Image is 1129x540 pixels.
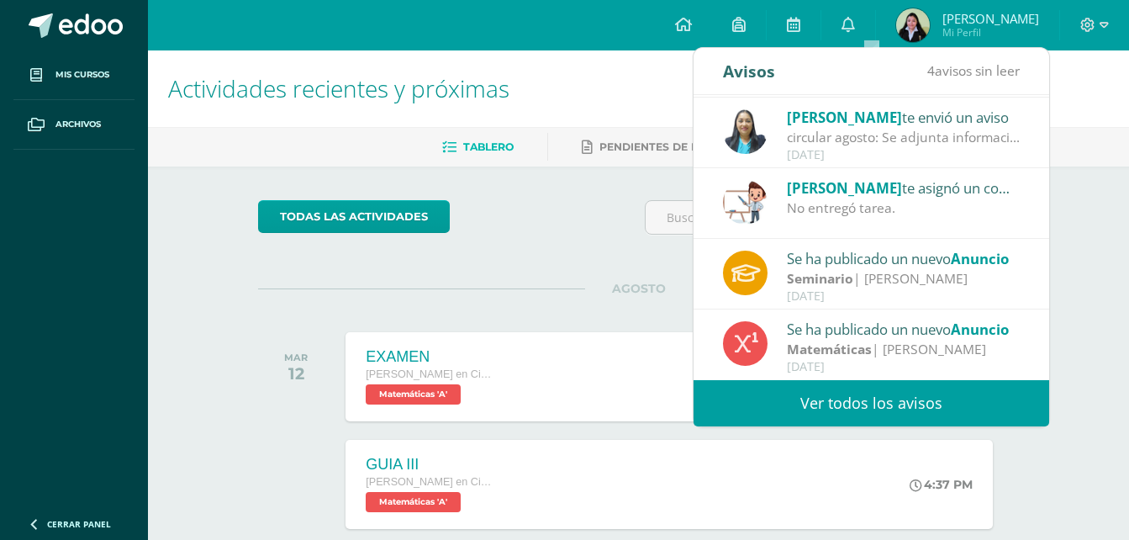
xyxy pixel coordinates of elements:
span: avisos sin leer [927,61,1020,80]
div: circular agosto: Se adjunta información importante [787,128,1021,147]
strong: Seminario [787,269,853,288]
span: [PERSON_NAME] [787,108,902,127]
div: te asignó un comentario en 'GUÍA4' para 'Filosofía' [787,177,1021,199]
div: Se ha publicado un nuevo [787,318,1021,340]
div: Se ha publicado un nuevo [787,247,1021,269]
span: Matemáticas 'A' [366,384,461,405]
a: Mis cursos [13,50,135,100]
a: Tablero [442,134,514,161]
a: Archivos [13,100,135,150]
span: Anuncio [951,320,1009,339]
span: Cerrar panel [47,518,111,530]
strong: Matemáticas [787,340,872,358]
img: edfb352e7299cede991eb1adbb8f38f5.png [896,8,930,42]
div: [DATE] [787,148,1021,162]
span: [PERSON_NAME] en Ciencias Biológicas [PERSON_NAME]. CCLL en Ciencias Biológicas [366,368,492,380]
div: Avisos [723,48,775,94]
input: Busca una actividad próxima aquí... [646,201,1018,234]
span: [PERSON_NAME] en Ciencias Biológicas [PERSON_NAME]. CCLL en Ciencias Biológicas [366,476,492,488]
div: EXAMEN [366,348,492,366]
img: 49168807a2b8cca0ef2119beca2bd5ad.png [723,109,768,154]
span: Mi Perfil [942,25,1039,40]
span: [PERSON_NAME] [942,10,1039,27]
div: [DATE] [787,360,1021,374]
div: 4:37 PM [910,477,973,492]
div: [DATE] [787,289,1021,304]
div: MAR [284,352,308,363]
span: Actividades recientes y próximas [168,72,509,104]
span: Pendientes de entrega [599,140,743,153]
div: No entregó tarea. [787,199,1021,218]
span: Anuncio [951,249,1009,268]
span: Archivos [55,118,101,131]
div: te envió un aviso [787,106,1021,128]
div: GUIA III [366,456,492,474]
span: Matemáticas 'A' [366,492,461,512]
span: Mis cursos [55,68,109,82]
span: AGOSTO [585,281,693,296]
a: Pendientes de entrega [582,134,743,161]
div: | [PERSON_NAME] [787,340,1021,359]
div: | [PERSON_NAME] [787,269,1021,289]
a: todas las Actividades [258,200,450,233]
img: 66b8cf1cec89364a4f61a7e3b14e6833.png [723,180,768,225]
span: Tablero [463,140,514,153]
span: [PERSON_NAME] [787,178,902,198]
a: Ver todos los avisos [694,380,1049,426]
div: 12 [284,363,308,384]
span: 4 [927,61,935,80]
